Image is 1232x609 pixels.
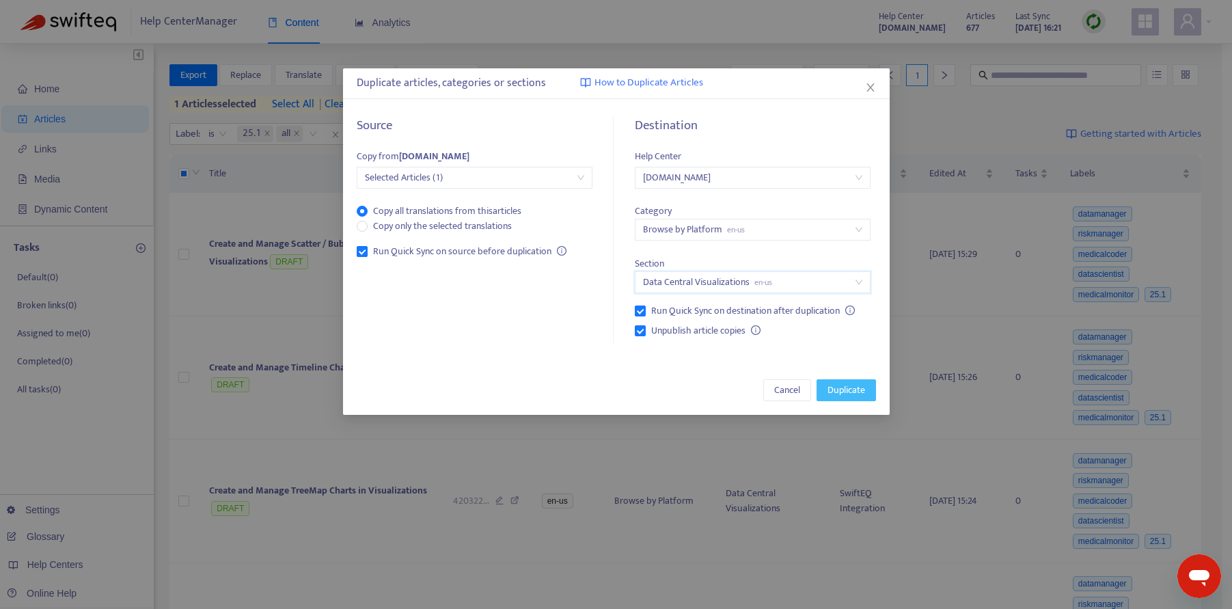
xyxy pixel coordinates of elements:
[1177,554,1221,598] iframe: Button to launch messaging window
[643,272,862,293] span: Data Central Visualizations
[368,204,527,219] span: Copy all translations from this articles
[580,75,703,91] a: How to Duplicate Articles
[646,323,751,338] span: Unpublish article copies
[357,75,876,92] div: Duplicate articles, categories or sections
[635,256,664,271] span: Section
[646,303,845,319] span: Run Quick Sync on destination after duplication
[754,275,772,289] span: en-us
[863,80,878,95] button: Close
[643,167,862,188] span: eclinical.zendesk.com
[827,383,865,398] span: Duplicate
[727,223,745,236] span: en-us
[845,306,855,315] span: info-circle
[557,246,566,256] span: info-circle
[751,325,761,335] span: info-circle
[635,203,672,219] span: Category
[635,148,681,164] span: Help Center
[763,379,811,401] button: Cancel
[817,379,876,401] button: Duplicate
[774,383,800,398] span: Cancel
[365,167,584,188] span: Selected Articles (1)
[357,148,469,164] span: Copy from
[368,244,557,259] span: Run Quick Sync on source before duplication
[357,118,592,134] h5: Source
[594,75,703,91] span: How to Duplicate Articles
[580,77,591,88] img: image-link
[643,219,862,240] span: Browse by Platform
[635,118,871,134] h5: Destination
[865,82,876,93] span: close
[399,148,469,164] strong: [DOMAIN_NAME]
[368,219,517,234] span: Copy only the selected translations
